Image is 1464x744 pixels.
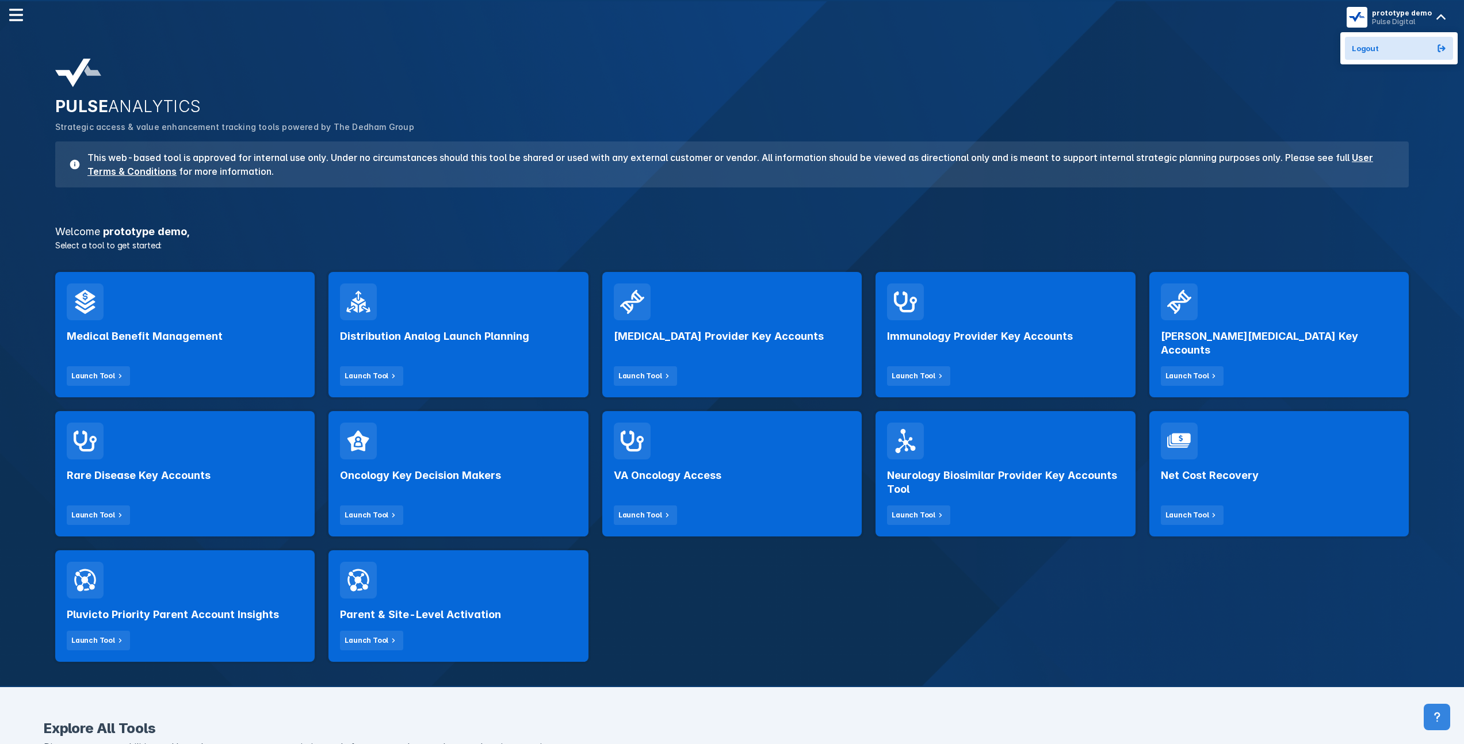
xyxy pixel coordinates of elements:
[55,121,1409,133] p: Strategic access & value enhancement tracking tools powered by The Dedham Group
[67,608,279,622] h2: Pluvicto Priority Parent Account Insights
[618,510,662,520] div: Launch Tool
[887,329,1073,343] h2: Immunology Provider Key Accounts
[1161,366,1224,386] button: Launch Tool
[67,631,130,650] button: Launch Tool
[887,505,950,525] button: Launch Tool
[1165,510,1209,520] div: Launch Tool
[1372,9,1432,17] div: prototype demo
[340,608,501,622] h2: Parent & Site-Level Activation
[71,635,115,646] div: Launch Tool
[892,510,935,520] div: Launch Tool
[328,272,588,397] a: Distribution Analog Launch PlanningLaunch Tool
[614,469,721,482] h2: VA Oncology Access
[48,239,1416,251] p: Select a tool to get started:
[614,329,824,343] h2: [MEDICAL_DATA] Provider Key Accounts
[602,272,862,397] a: [MEDICAL_DATA] Provider Key AccountsLaunch Tool
[1149,272,1409,397] a: [PERSON_NAME][MEDICAL_DATA] Key AccountsLaunch Tool
[55,97,1409,116] h2: PULSE
[67,505,130,525] button: Launch Tool
[81,151,1395,178] h3: This web-based tool is approved for internal use only. Under no circumstances should this tool be...
[602,411,862,536] a: VA Oncology AccessLaunch Tool
[345,510,388,520] div: Launch Tool
[887,469,1123,496] h2: Neurology Biosimilar Provider Key Accounts Tool
[1352,44,1379,53] span: Logout
[44,722,1420,735] h2: Explore All Tools
[67,469,211,482] h2: Rare Disease Key Accounts
[876,411,1135,536] a: Neurology Biosimilar Provider Key Accounts ToolLaunch Tool
[340,631,403,650] button: Launch Tool
[1161,505,1224,525] button: Launch Tool
[1161,329,1397,357] h2: [PERSON_NAME][MEDICAL_DATA] Key Accounts
[55,225,100,237] span: Welcome
[48,227,1416,237] h3: prototype demo ,
[1345,37,1453,60] button: Logout
[345,635,388,646] div: Launch Tool
[55,59,101,87] img: pulse-analytics-logo
[345,371,388,381] div: Launch Tool
[67,329,223,343] h2: Medical Benefit Management
[340,329,529,343] h2: Distribution Analog Launch Planning
[614,505,677,525] button: Launch Tool
[614,366,677,386] button: Launch Tool
[71,510,115,520] div: Launch Tool
[340,469,501,482] h2: Oncology Key Decision Makers
[71,371,115,381] div: Launch Tool
[67,366,130,386] button: Launch Tool
[1372,17,1432,26] div: Pulse Digital
[618,371,662,381] div: Launch Tool
[55,411,315,536] a: Rare Disease Key AccountsLaunch Tool
[1349,9,1365,25] img: menu button
[328,411,588,536] a: Oncology Key Decision MakersLaunch Tool
[892,371,935,381] div: Launch Tool
[1165,371,1209,381] div: Launch Tool
[108,97,201,116] span: ANALYTICS
[340,366,403,386] button: Launch Tool
[876,272,1135,397] a: Immunology Provider Key AccountsLaunch Tool
[55,550,315,662] a: Pluvicto Priority Parent Account InsightsLaunch Tool
[887,366,950,386] button: Launch Tool
[328,550,588,662] a: Parent & Site-Level ActivationLaunch Tool
[9,8,23,22] img: menu--horizontal.svg
[1149,411,1409,536] a: Net Cost RecoveryLaunch Tool
[1161,469,1259,482] h2: Net Cost Recovery
[55,272,315,397] a: Medical Benefit ManagementLaunch Tool
[340,505,403,525] button: Launch Tool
